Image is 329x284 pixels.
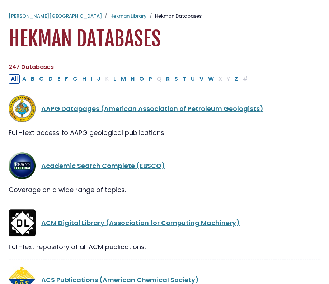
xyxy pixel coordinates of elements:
[9,13,102,19] a: [PERSON_NAME][GEOGRAPHIC_DATA]
[232,74,240,84] button: Filter Results Z
[9,63,54,71] span: 247 Databases
[137,74,146,84] button: Filter Results O
[89,74,94,84] button: Filter Results I
[71,74,80,84] button: Filter Results G
[197,74,206,84] button: Filter Results V
[9,27,320,51] h1: Hekman Databases
[29,74,37,84] button: Filter Results B
[9,128,320,138] div: Full-text access to AAPG geological publications.
[41,218,240,227] a: ACM Digital Library (Association for Computing Machinery)
[9,74,20,84] button: All
[80,74,88,84] button: Filter Results H
[9,185,320,195] div: Coverage on a wide range of topics.
[189,74,197,84] button: Filter Results U
[119,74,128,84] button: Filter Results M
[110,13,147,19] a: Hekman Library
[41,161,165,170] a: Academic Search Complete (EBSCO)
[128,74,137,84] button: Filter Results N
[164,74,172,84] button: Filter Results R
[9,242,320,252] div: Full-text repository of all ACM publications.
[172,74,180,84] button: Filter Results S
[9,74,251,83] div: Alpha-list to filter by first letter of database name
[55,74,62,84] button: Filter Results E
[20,74,28,84] button: Filter Results A
[111,74,118,84] button: Filter Results L
[37,74,46,84] button: Filter Results C
[146,74,154,84] button: Filter Results P
[46,74,55,84] button: Filter Results D
[180,74,188,84] button: Filter Results T
[206,74,216,84] button: Filter Results W
[147,13,202,20] li: Hekman Databases
[9,13,320,20] nav: breadcrumb
[63,74,70,84] button: Filter Results F
[41,104,263,113] a: AAPG Datapages (American Association of Petroleum Geologists)
[95,74,103,84] button: Filter Results J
